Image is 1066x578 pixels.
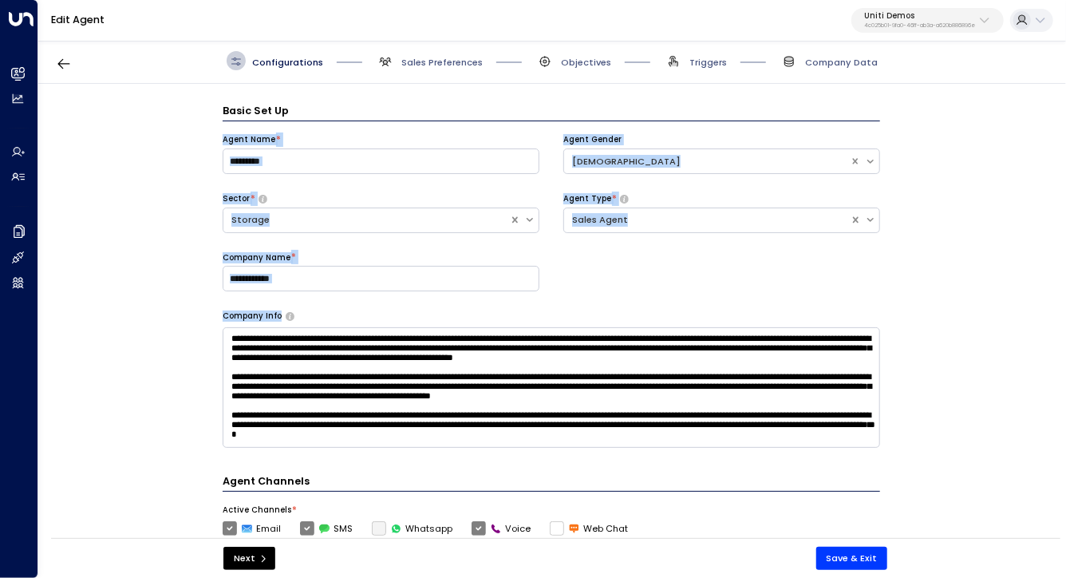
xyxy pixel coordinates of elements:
[372,521,452,536] div: To activate this channel, please go to the Integrations page
[286,312,294,320] button: Provide a brief overview of your company, including your industry, products or services, and any ...
[851,8,1004,34] button: Uniti Demos4c025b01-9fa0-46ff-ab3a-a620b886896e
[223,505,291,516] label: Active Channels
[223,547,275,570] button: Next
[561,56,611,69] span: Objectives
[563,193,611,204] label: Agent Type
[689,56,727,69] span: Triggers
[300,521,353,536] label: SMS
[401,56,483,69] span: Sales Preferences
[563,134,622,145] label: Agent Gender
[223,473,880,492] h4: Agent Channels
[620,195,629,203] button: Select whether your copilot will handle inquiries directly from leads or from brokers representin...
[372,521,452,536] label: Whatsapp
[223,311,282,322] label: Company Info
[805,56,878,69] span: Company Data
[472,521,531,536] label: Voice
[223,193,250,204] label: Sector
[572,213,842,227] div: Sales Agent
[572,155,842,168] div: [DEMOGRAPHIC_DATA]
[231,213,501,227] div: Storage
[259,195,267,203] button: Select whether your copilot will handle inquiries directly from leads or from brokers representin...
[51,13,105,26] a: Edit Agent
[252,56,323,69] span: Configurations
[223,252,290,263] label: Company Name
[864,22,975,29] p: 4c025b01-9fa0-46ff-ab3a-a620b886896e
[550,521,628,536] label: Web Chat
[223,134,275,145] label: Agent Name
[223,521,281,536] label: Email
[816,547,888,570] button: Save & Exit
[223,103,880,121] h3: Basic Set Up
[864,11,975,21] p: Uniti Demos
